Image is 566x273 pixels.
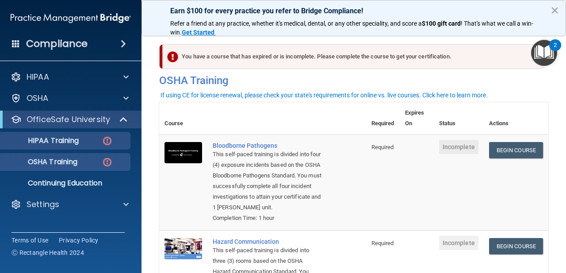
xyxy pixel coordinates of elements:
[170,7,537,15] p: Earn $100 for every practice you refer to Bridge Compliance!
[489,142,543,158] a: Begin Course
[159,91,489,100] button: If using CE for license renewal, please check your state's requirements for online vs. live cours...
[159,74,548,87] h4: OSHA Training
[27,93,49,104] p: OSHA
[26,38,88,50] h4: Compliance
[167,51,178,62] img: exclamation-circle-solid-danger.72ef9ffc.png
[6,136,79,145] p: HIPAA Training
[489,238,543,254] a: Begin Course
[551,3,559,17] button: Close
[102,157,113,168] img: danger-circle.6113f641.png
[371,240,394,246] span: Required
[366,102,400,135] th: Required
[422,20,461,27] strong: $100 gift card
[213,213,322,223] div: Completion Time: 1 hour
[213,149,322,213] div: This self-paced training is divided into four (4) exposure incidents based on the OSHA Bloodborne...
[59,236,99,245] a: Privacy Policy
[531,40,557,66] button: Open Resource Center, 2 new notifications
[170,20,533,36] span: ! That's what we call a win-win.
[400,102,434,135] th: Expires On
[439,236,478,250] span: Incomplete
[159,102,207,135] th: Course
[439,140,478,154] span: Incomplete
[371,144,394,150] span: Required
[11,248,84,257] span: Ⓒ Rectangle Health 2024
[213,142,322,149] a: Bloodborne Pathogens
[11,199,129,210] a: Settings
[27,199,59,210] p: Settings
[27,72,49,82] p: HIPAA
[6,179,126,188] p: Continuing Education
[11,9,131,27] img: PMB logo
[11,72,129,82] a: HIPAA
[554,45,557,57] div: 2
[163,44,544,69] div: You have a course that has expired or is incomplete. Please complete the course to get your certi...
[434,102,484,135] th: Status
[11,114,128,125] a: OfficeSafe University
[27,114,110,125] p: OfficeSafe University
[11,93,129,104] a: OSHA
[213,238,322,245] a: Hazard Communication
[161,92,488,98] div: If using CE for license renewal, please check your state's requirements for online vs. live cours...
[170,20,422,27] span: Refer a friend at any practice, whether it's medical, dental, or any other speciality, and score a
[484,102,548,135] th: Actions
[182,29,216,36] a: Get Started
[6,158,77,166] p: OSHA Training
[102,135,113,146] img: danger-circle.6113f641.png
[11,236,48,245] a: Terms of Use
[182,29,214,36] strong: Get Started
